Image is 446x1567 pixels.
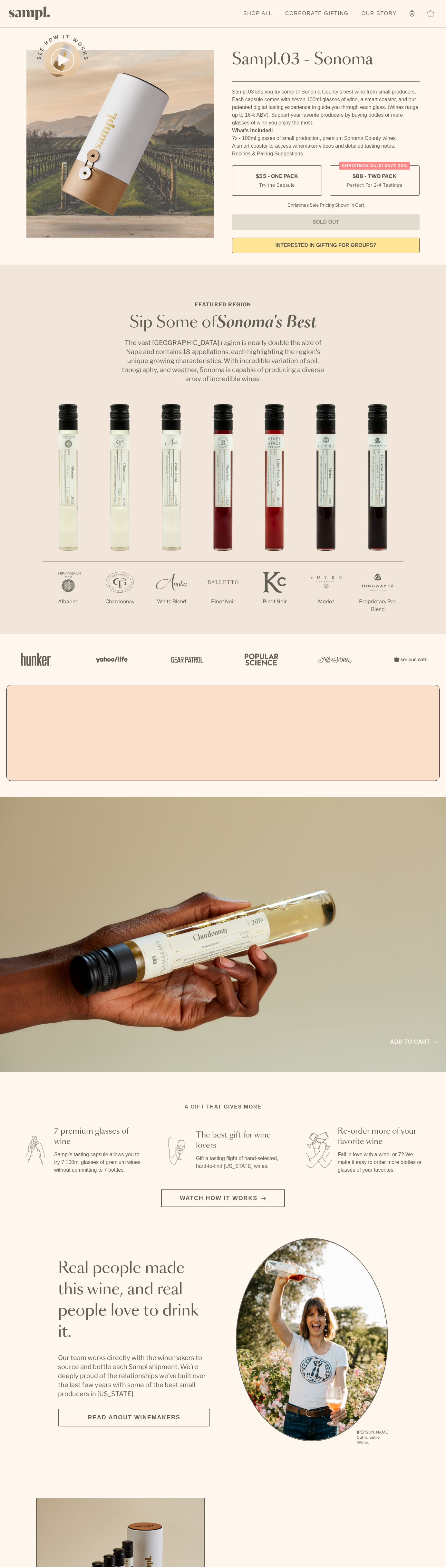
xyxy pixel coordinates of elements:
a: Corporate Gifting [282,6,352,21]
img: Artboard_3_0b291449-6e8c-4d07-b2c2-3f3601a19cd1_x450.png [316,646,354,673]
p: Gift a tasting flight of hand-selected, hard-to-find [US_STATE] wines. [196,1155,284,1170]
a: Shop All [240,6,276,21]
div: Sampl.03 lets you try some of Sonoma County's best wine from small producers. Each capsule comes ... [232,88,420,127]
img: Artboard_5_7fdae55a-36fd-43f7-8bfd-f74a06a2878e_x450.png [166,646,205,673]
span: $55 - One Pack [256,173,298,180]
button: Watch how it works [161,1189,285,1207]
li: Christmas Sale Pricing Shown In Cart [284,202,367,208]
h3: Re-order more of your favorite wine [338,1126,425,1147]
p: Sampl's tasting capsule allows you to try 7 100ml glasses of premium wines without committing to ... [54,1151,142,1174]
li: A smart coaster to access winemaker videos and detailed tasting notes. [232,142,420,150]
h2: Real people made this wine, and real people love to drink it. [58,1258,210,1343]
img: Artboard_4_28b4d326-c26e-48f9-9c80-911f17d6414e_x450.png [241,646,280,673]
a: Our Story [358,6,400,21]
a: Add to cart [390,1038,437,1046]
h3: The best gift for wine lovers [196,1130,284,1151]
img: Artboard_7_5b34974b-f019-449e-91fb-745f8d0877ee_x450.png [391,646,429,673]
li: 3 / 7 [146,404,197,626]
div: slide 1 [236,1238,388,1446]
li: 5 / 7 [249,404,300,626]
li: 1 / 7 [43,404,94,626]
p: Featured Region [120,301,326,309]
p: Pinot Noir [249,598,300,606]
li: Recipes & Pairing Suggestions [232,150,420,158]
p: Chardonnay [94,598,146,606]
button: Sold Out [232,214,420,230]
h3: 7 premium glasses of wine [54,1126,142,1147]
em: Sonoma's Best [217,315,317,330]
ul: carousel [236,1238,388,1446]
p: Proprietary Red Blend [352,598,403,613]
img: Artboard_6_04f9a106-072f-468a-bdd7-f11783b05722_x450.png [92,646,130,673]
li: 7x - 100ml glasses of small production, premium Sonoma County wines [232,134,420,142]
strong: What’s Included: [232,128,273,133]
h1: Sampl.03 - Sonoma [232,50,420,69]
p: The vast [GEOGRAPHIC_DATA] region is nearly double the size of Napa and contains 18 appellations,... [120,338,326,383]
img: Artboard_1_c8cd28af-0030-4af1-819c-248e302c7f06_x450.png [17,646,55,673]
p: Pinot Noir [197,598,249,606]
h2: Sip Some of [120,315,326,330]
p: Merlot [300,598,352,606]
div: Christmas SALE! Save 20% [339,162,410,170]
h2: A gift that gives more [185,1103,262,1111]
small: Try the Capsule [259,182,295,188]
p: Our team works directly with the winemakers to source and bottle each Sampl shipment. We’re deepl... [58,1353,210,1398]
small: Perfect For 2-4 Tastings [347,182,402,188]
li: 7 / 7 [352,404,403,634]
p: Fall in love with a wine, or 7? We make it easy to order more bottles or glasses of your favorites. [338,1151,425,1174]
img: Sampl logo [9,6,50,20]
button: See how it works [44,42,81,78]
li: 4 / 7 [197,404,249,626]
p: Albarino [43,598,94,606]
img: Sampl.03 - Sonoma [26,50,214,238]
li: 2 / 7 [94,404,146,626]
span: $88 - Two Pack [353,173,397,180]
li: 6 / 7 [300,404,352,626]
a: Read about Winemakers [58,1409,210,1426]
a: interested in gifting for groups? [232,238,420,253]
p: White Blend [146,598,197,606]
p: [PERSON_NAME] Sutro, Sutro Wines [357,1430,388,1445]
